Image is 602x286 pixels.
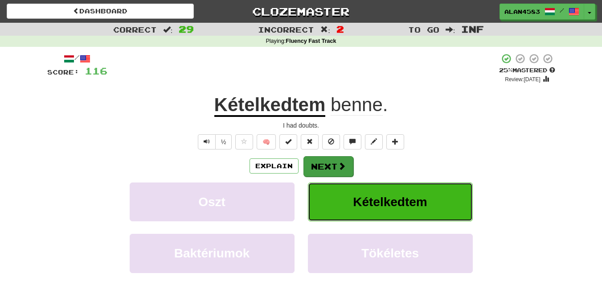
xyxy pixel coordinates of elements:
[196,134,232,149] div: Text-to-speech controls
[365,134,383,149] button: Edit sentence (alt+d)
[7,4,194,19] a: Dashboard
[279,134,297,149] button: Set this sentence to 100% Mastered (alt+m)
[344,134,361,149] button: Discuss sentence (alt+u)
[325,94,388,116] span: .
[207,4,394,19] a: Clozemaster
[214,94,326,117] u: Kételkedtem
[113,25,157,34] span: Correct
[286,38,336,44] strong: Fluency Fast Track
[504,8,540,16] span: alan4583
[320,26,330,33] span: :
[47,121,555,130] div: I had doubts.
[353,195,427,209] span: Kételkedtem
[174,246,250,260] span: Baktériumok
[163,26,173,33] span: :
[258,25,314,34] span: Incorrect
[235,134,253,149] button: Favorite sentence (alt+f)
[461,24,484,34] span: Inf
[85,65,107,76] span: 116
[500,4,584,20] a: alan4583 /
[386,134,404,149] button: Add to collection (alt+a)
[361,246,419,260] span: Tökéletes
[499,66,555,75] div: Mastered
[179,24,194,34] span: 29
[331,94,383,116] span: benne
[130,182,295,221] button: Oszt
[303,156,353,177] button: Next
[446,26,455,33] span: :
[250,158,299,174] button: Explain
[322,134,340,149] button: Ignore sentence (alt+i)
[215,134,232,149] button: ½
[198,195,225,209] span: Oszt
[130,234,295,273] button: Baktériumok
[505,76,541,83] small: Review: [DATE]
[336,24,344,34] span: 2
[308,182,473,221] button: Kételkedtem
[257,134,276,149] button: 🧠
[499,66,512,74] span: 25 %
[198,134,216,149] button: Play sentence audio (ctl+space)
[560,7,564,13] span: /
[301,134,319,149] button: Reset to 0% Mastered (alt+r)
[408,25,439,34] span: To go
[47,53,107,64] div: /
[47,68,79,76] span: Score:
[308,234,473,273] button: Tökéletes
